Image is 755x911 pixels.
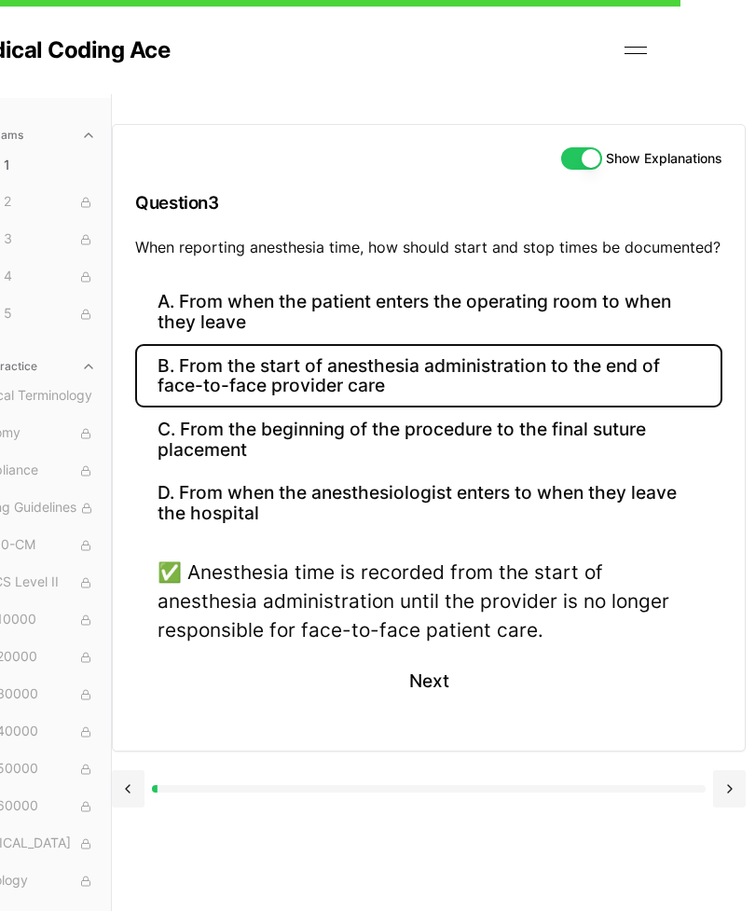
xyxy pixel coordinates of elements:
h3: Question 3 [135,175,722,230]
div: ✅ Anesthesia time is recorded from the start of anesthesia administration until the provider is n... [158,558,700,645]
button: A. From when the patient enters the operating room to when they leave [135,281,722,344]
button: B. From the start of anesthesia administration to the end of face-to-face provider care [135,344,722,407]
button: Next [386,656,471,706]
button: D. From when the anesthesiologist enters to when they leave the hospital [135,472,722,535]
p: When reporting anesthesia time, how should start and stop times be documented? [135,236,722,258]
label: Show Explanations [606,152,722,165]
button: C. From the beginning of the procedure to the final suture placement [135,407,722,471]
